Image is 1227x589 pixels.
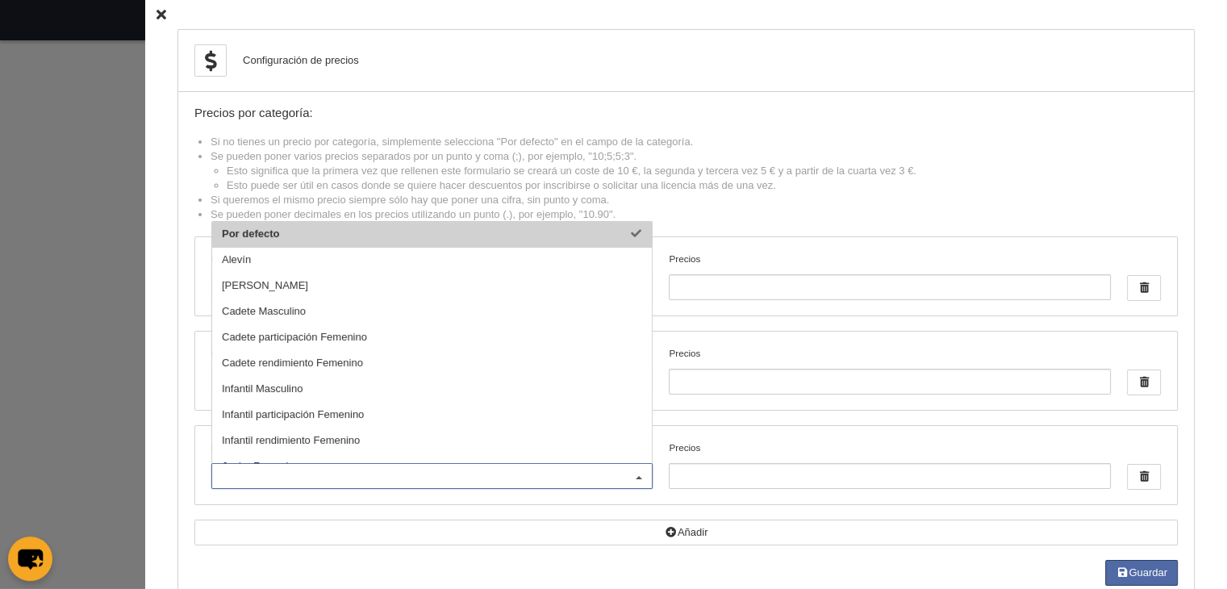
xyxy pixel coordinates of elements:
[669,369,1110,395] input: Precios
[669,463,1110,489] input: Precios
[211,193,1178,207] li: Si queremos el mismo precio siempre sólo hay que poner una cifra, sin punto y coma.
[222,305,306,317] span: Cadete Masculino
[222,460,300,472] span: Junior Femenino
[669,346,1110,395] label: Precios
[243,53,359,68] div: Configuración de precios
[194,520,1178,545] button: Añadir
[222,331,367,343] span: Cadete participación Femenino
[222,228,280,240] span: Por defecto
[211,207,1178,222] li: Se pueden poner decimales en los precios utilizando un punto (.), por ejemplo, "10.90".
[222,434,360,446] span: Infantil rendimiento Femenino
[222,253,251,265] span: Alevín
[1105,560,1178,586] button: Guardar
[222,382,303,395] span: Infantil Masculino
[157,10,166,20] i: Cerrar
[669,252,1110,300] label: Precios
[669,274,1110,300] input: Precios
[194,107,1178,120] div: Precios por categoría:
[222,408,364,420] span: Infantil participación Femenino
[222,279,308,291] span: [PERSON_NAME]
[211,149,1178,193] li: Se pueden poner varios precios separados por un punto y coma (;), por ejemplo, "10;5;5;3".
[669,441,1110,489] label: Precios
[227,164,1178,178] li: Esto significa que la primera vez que rellenen este formulario se creará un coste de 10 €, la seg...
[211,135,1178,149] li: Si no tienes un precio por categoría, simplemente selecciona "Por defecto" en el campo de la cate...
[8,537,52,581] button: chat-button
[227,178,1178,193] li: Esto puede ser útil en casos donde se quiere hacer descuentos por inscribirse o solicitar una lic...
[222,357,363,369] span: Cadete rendimiento Femenino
